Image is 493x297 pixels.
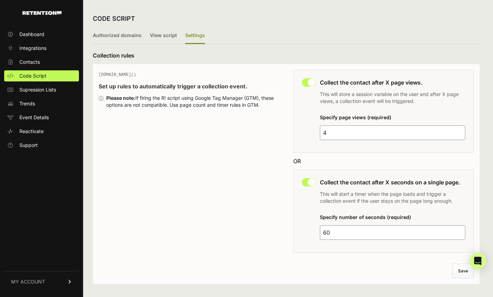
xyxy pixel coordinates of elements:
span: [DOMAIN_NAME]() [99,72,136,77]
label: Specify number of seconds (required) [320,214,411,220]
span: Trends [19,100,35,107]
div: OR [293,157,474,165]
p: This will start a timer when the page loads and trigger a collection event if the user stays on t... [320,191,465,204]
label: Authorized domains [93,28,142,44]
span: Event Details [19,114,49,121]
div: Open Intercom Messenger [469,253,486,269]
h3: Collect the contact after X seconds on a single page. [320,178,465,186]
input: 25 [320,225,465,240]
span: Code Script [19,72,46,79]
p: This will store a session variable on the user and after X page views, a collection event will be... [320,91,465,105]
span: Dashboard [19,31,44,38]
a: MY ACCOUNT [4,271,79,292]
a: Support [4,140,79,151]
span: MY ACCOUNT [11,278,45,285]
a: Supression Lists [4,84,79,95]
button: Save [452,264,474,278]
input: 4 [320,125,465,140]
a: Dashboard [4,29,79,40]
a: Reactivate [4,126,79,137]
span: Support [19,142,38,149]
span: Reactivate [19,128,44,135]
label: Settings [185,28,205,44]
a: Event Details [4,112,79,123]
a: Contacts [4,56,79,68]
img: Retention.com [23,11,62,15]
strong: Please note: [106,95,135,101]
h2: CODE SCRIPT [93,14,135,24]
span: Contacts [19,59,40,65]
h3: Collect the contact after X page views. [320,78,465,87]
a: Integrations [4,43,79,54]
span: Integrations [19,45,46,52]
a: Trends [4,98,79,109]
strong: Set up rules to automatically trigger a collection event. [99,83,247,90]
span: Supression Lists [19,86,56,93]
div: If firing the R! script using Google Tag Manager (GTM), these options are not compatible. Use pag... [106,95,279,108]
label: Specify page views (required) [320,114,391,120]
a: Code Script [4,70,79,81]
label: View script [150,28,177,44]
h3: Collection rules [93,51,480,60]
